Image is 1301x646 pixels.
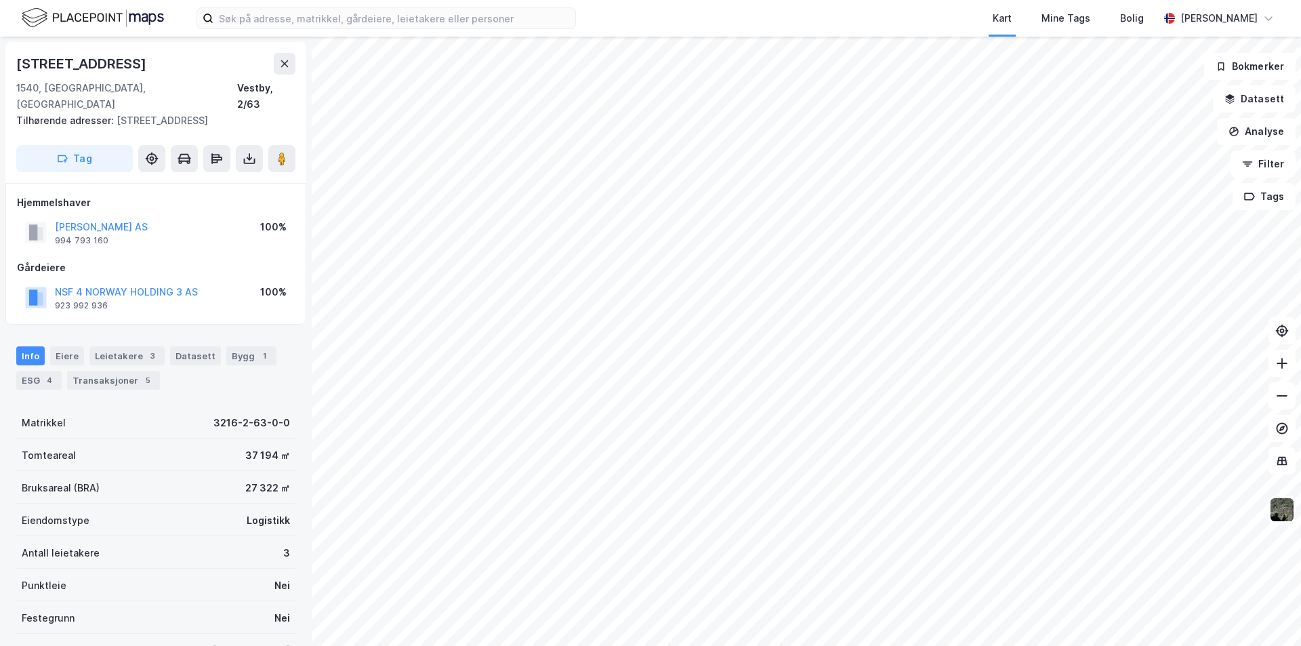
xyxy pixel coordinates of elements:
[1231,150,1296,178] button: Filter
[260,219,287,235] div: 100%
[22,512,89,529] div: Eiendomstype
[22,447,76,464] div: Tomteareal
[22,415,66,431] div: Matrikkel
[141,374,154,387] div: 5
[260,284,287,300] div: 100%
[16,53,149,75] div: [STREET_ADDRESS]
[16,115,117,126] span: Tilhørende adresser:
[17,195,295,211] div: Hjemmelshaver
[55,235,108,246] div: 994 793 160
[283,545,290,561] div: 3
[43,374,56,387] div: 4
[257,349,271,363] div: 1
[22,545,100,561] div: Antall leietakere
[274,578,290,594] div: Nei
[1041,10,1090,26] div: Mine Tags
[67,371,160,390] div: Transaksjoner
[16,80,237,113] div: 1540, [GEOGRAPHIC_DATA], [GEOGRAPHIC_DATA]
[226,346,276,365] div: Bygg
[213,415,290,431] div: 3216-2-63-0-0
[245,447,290,464] div: 37 194 ㎡
[17,260,295,276] div: Gårdeiere
[16,346,45,365] div: Info
[247,512,290,529] div: Logistikk
[22,6,164,30] img: logo.f888ab2527a4732fd821a326f86c7f29.svg
[16,145,133,172] button: Tag
[993,10,1012,26] div: Kart
[1233,183,1296,210] button: Tags
[237,80,295,113] div: Vestby, 2/63
[16,371,62,390] div: ESG
[22,610,75,626] div: Festegrunn
[1204,53,1296,80] button: Bokmerker
[89,346,165,365] div: Leietakere
[146,349,159,363] div: 3
[1269,497,1295,523] img: 9k=
[1180,10,1258,26] div: [PERSON_NAME]
[22,480,100,496] div: Bruksareal (BRA)
[1233,581,1301,646] iframe: Chat Widget
[1217,118,1296,145] button: Analyse
[245,480,290,496] div: 27 322 ㎡
[1213,85,1296,113] button: Datasett
[213,8,575,28] input: Søk på adresse, matrikkel, gårdeiere, leietakere eller personer
[50,346,84,365] div: Eiere
[55,300,108,311] div: 923 992 936
[1120,10,1144,26] div: Bolig
[274,610,290,626] div: Nei
[22,578,66,594] div: Punktleie
[170,346,221,365] div: Datasett
[16,113,285,129] div: [STREET_ADDRESS]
